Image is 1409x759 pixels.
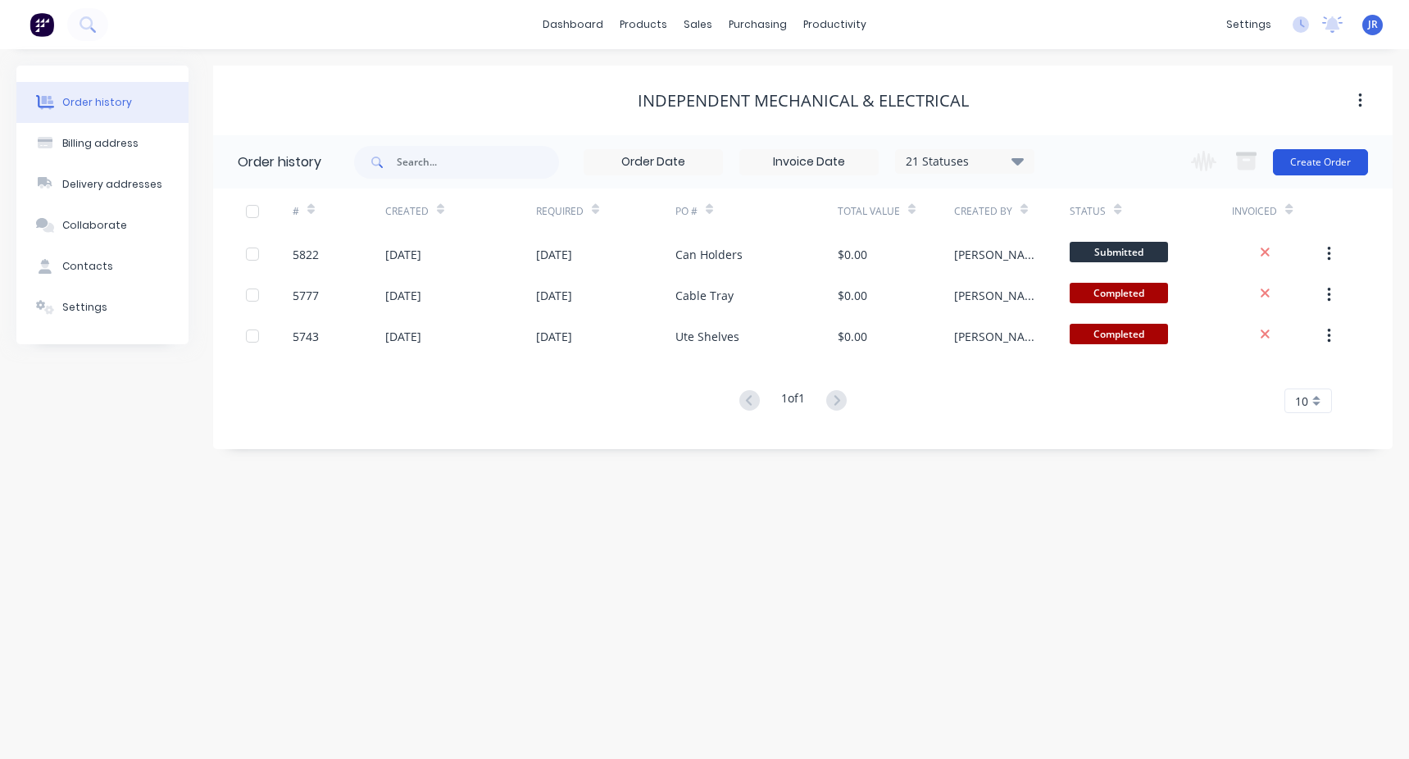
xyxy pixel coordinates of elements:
div: 5822 [293,246,319,263]
div: [DATE] [385,328,421,345]
div: Ute Shelves [675,328,739,345]
div: 5777 [293,287,319,304]
div: Total Value [838,189,954,234]
div: $0.00 [838,287,867,304]
span: Completed [1070,283,1168,303]
button: Collaborate [16,205,189,246]
div: Order history [62,95,132,110]
div: [PERSON_NAME] [954,328,1038,345]
div: purchasing [720,12,795,37]
div: products [611,12,675,37]
div: Billing address [62,136,139,151]
div: Status [1070,204,1106,219]
div: Created [385,204,429,219]
div: [DATE] [385,287,421,304]
div: Required [536,189,675,234]
div: 21 Statuses [896,152,1034,170]
div: Contacts [62,259,113,274]
div: [PERSON_NAME] [954,246,1038,263]
div: PO # [675,204,698,219]
div: Independent Mechanical & Electrical [638,91,969,111]
button: Delivery addresses [16,164,189,205]
div: PO # [675,189,838,234]
div: [DATE] [385,246,421,263]
div: Can Holders [675,246,743,263]
div: Collaborate [62,218,127,233]
img: Factory [30,12,54,37]
div: # [293,189,385,234]
div: sales [675,12,720,37]
div: Order history [238,152,321,172]
div: Settings [62,300,107,315]
input: Invoice Date [740,150,878,175]
div: [PERSON_NAME] [954,287,1038,304]
button: Order history [16,82,189,123]
div: 1 of 1 [781,389,805,413]
div: productivity [795,12,875,37]
div: Created By [954,189,1070,234]
button: Contacts [16,246,189,287]
div: Status [1070,189,1232,234]
div: Created [385,189,536,234]
a: dashboard [534,12,611,37]
button: Settings [16,287,189,328]
div: 5743 [293,328,319,345]
div: Cable Tray [675,287,734,304]
input: Order Date [584,150,722,175]
div: [DATE] [536,246,572,263]
span: Completed [1070,324,1168,344]
div: Required [536,204,584,219]
div: Total Value [838,204,900,219]
div: Invoiced [1232,204,1277,219]
span: 10 [1295,393,1308,410]
button: Billing address [16,123,189,164]
div: $0.00 [838,246,867,263]
span: Submitted [1070,242,1168,262]
div: settings [1218,12,1279,37]
div: [DATE] [536,328,572,345]
span: JR [1368,17,1378,32]
div: Invoiced [1232,189,1325,234]
div: Delivery addresses [62,177,162,192]
div: Created By [954,204,1012,219]
input: Search... [397,146,559,179]
div: [DATE] [536,287,572,304]
div: # [293,204,299,219]
div: $0.00 [838,328,867,345]
button: Create Order [1273,149,1368,175]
